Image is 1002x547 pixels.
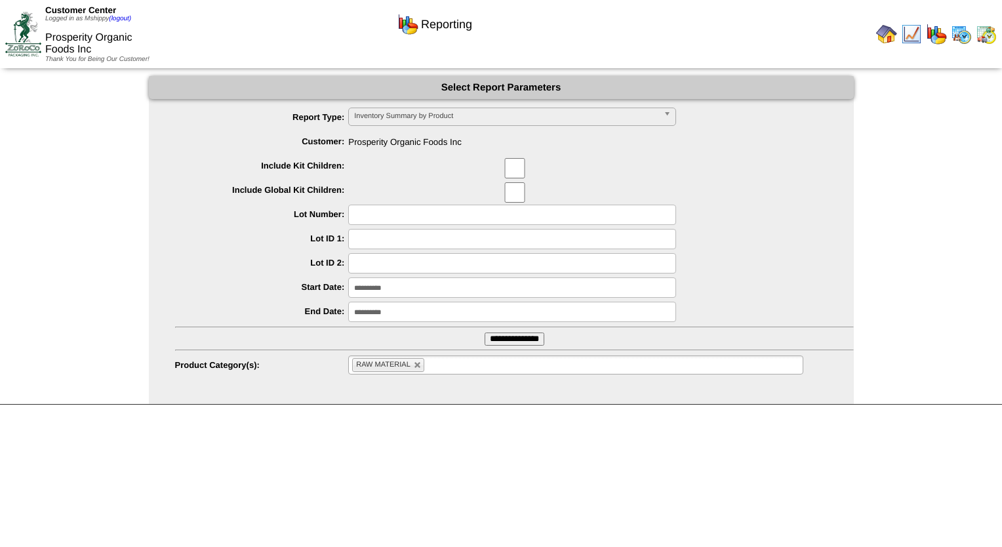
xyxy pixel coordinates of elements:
img: home.gif [876,24,897,45]
label: Start Date: [175,282,349,292]
img: graph.gif [926,24,947,45]
span: Inventory Summary by Product [354,108,658,124]
img: graph.gif [397,14,418,35]
label: Customer: [175,136,349,146]
label: Product Category(s): [175,360,349,370]
span: Prosperity Organic Foods Inc [175,132,854,147]
img: ZoRoCo_Logo(Green%26Foil)%20jpg.webp [5,12,41,56]
span: Reporting [421,18,472,31]
div: Select Report Parameters [149,76,854,99]
label: Lot ID 2: [175,258,349,268]
label: Report Type: [175,112,349,122]
img: calendarprod.gif [951,24,972,45]
label: End Date: [175,306,349,316]
label: Include Kit Children: [175,161,349,171]
label: Lot ID 1: [175,233,349,243]
span: Prosperity Organic Foods Inc [45,32,132,55]
span: RAW MATERIAL [356,361,411,369]
a: (logout) [109,15,131,22]
span: Customer Center [45,5,116,15]
img: calendarinout.gif [976,24,997,45]
label: Include Global Kit Children: [175,185,349,195]
img: line_graph.gif [901,24,922,45]
span: Logged in as Mshippy [45,15,131,22]
span: Thank You for Being Our Customer! [45,56,150,63]
label: Lot Number: [175,209,349,219]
